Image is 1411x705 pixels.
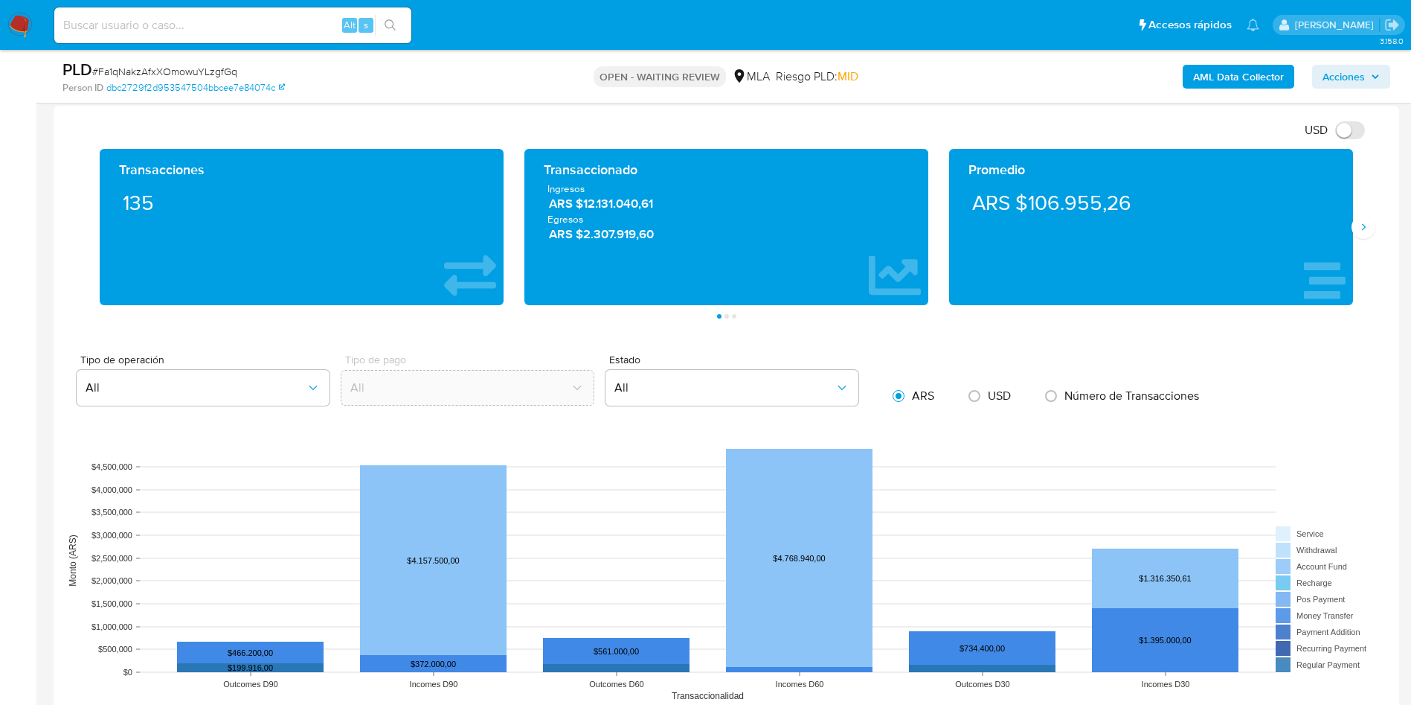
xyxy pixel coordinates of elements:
[54,16,411,35] input: Buscar usuario o caso...
[1380,35,1404,47] span: 3.158.0
[364,18,368,32] span: s
[375,15,405,36] button: search-icon
[344,18,356,32] span: Alt
[776,68,858,85] span: Riesgo PLD:
[1384,17,1400,33] a: Salir
[62,57,92,81] b: PLD
[1148,17,1232,33] span: Accesos rápidos
[106,81,285,95] a: dbc2729f2d953547504bbcee7e84074c
[1295,18,1379,32] p: mariaeugenia.sanchez@mercadolibre.com
[92,64,237,79] span: # Fa1qNakzAfxXOmowuYLzgfGq
[838,68,858,85] span: MID
[1312,65,1390,89] button: Acciones
[1193,65,1284,89] b: AML Data Collector
[62,81,103,95] b: Person ID
[1322,65,1365,89] span: Acciones
[594,66,726,87] p: OPEN - WAITING REVIEW
[1247,19,1259,31] a: Notificaciones
[732,68,770,85] div: MLA
[1183,65,1294,89] button: AML Data Collector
